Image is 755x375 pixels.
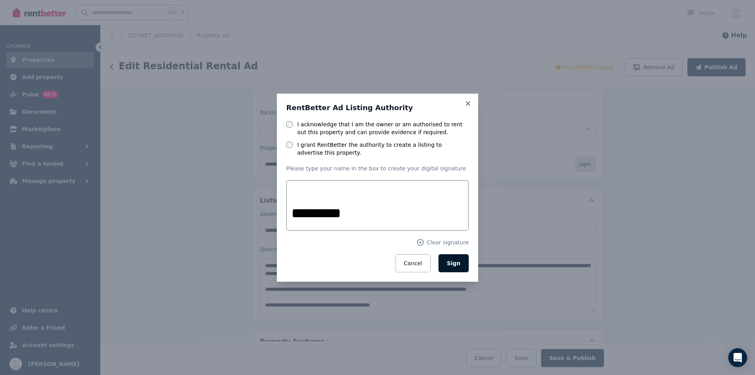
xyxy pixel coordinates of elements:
p: Please type your name in the box to create your digital signature [286,164,469,172]
span: Clear signature [427,238,469,246]
div: Open Intercom Messenger [728,348,747,367]
button: Cancel [396,254,431,272]
h3: RentBetter Ad Listing Authority [286,103,469,113]
button: Sign [438,254,469,272]
label: I grant RentBetter the authority to create a listing to advertise this property. [297,141,469,157]
span: Sign [447,260,460,266]
label: I acknowledge that I am the owner or am authorised to rent out this property and can provide evid... [297,120,469,136]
